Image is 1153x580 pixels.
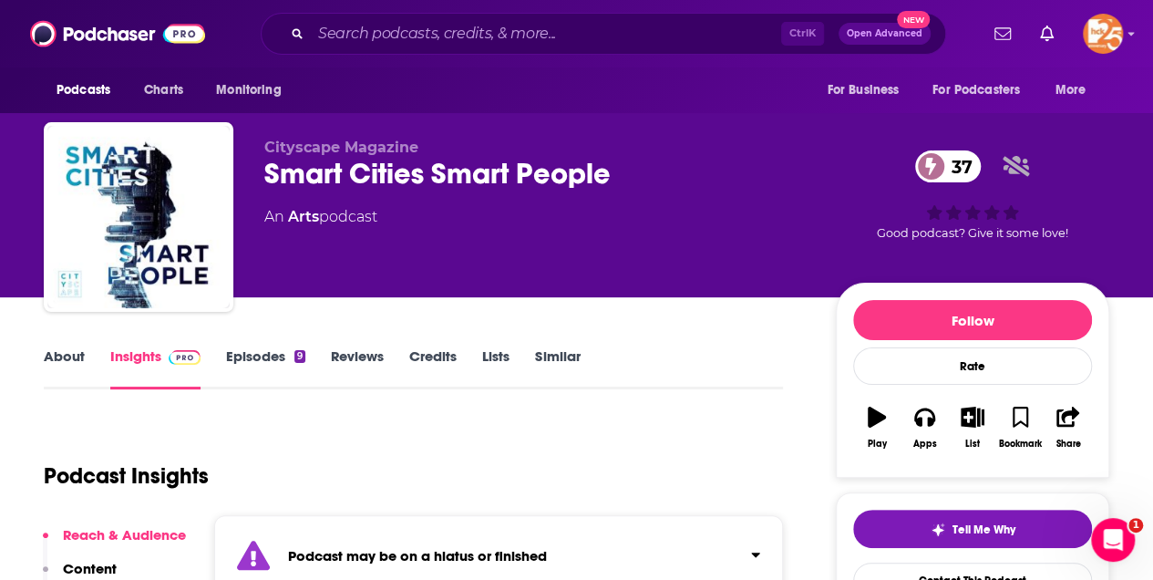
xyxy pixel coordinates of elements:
[216,78,281,103] span: Monitoring
[1083,14,1123,54] button: Show profile menu
[839,23,931,45] button: Open AdvancedNew
[44,73,134,108] button: open menu
[1083,14,1123,54] span: Logged in as kerrifulks
[43,526,186,560] button: Reach & Audience
[913,439,937,450] div: Apps
[44,462,209,490] h1: Podcast Insights
[921,73,1046,108] button: open menu
[1045,395,1092,461] button: Share
[264,139,418,156] span: Cityscape Magazine
[311,19,781,48] input: Search podcasts, credits, & more...
[915,150,982,182] a: 37
[853,395,901,461] button: Play
[1055,439,1080,450] div: Share
[331,347,384,389] a: Reviews
[44,347,85,389] a: About
[264,206,377,228] div: An podcast
[933,150,982,182] span: 37
[57,78,110,103] span: Podcasts
[814,73,921,108] button: open menu
[482,347,510,389] a: Lists
[30,16,205,51] img: Podchaser - Follow, Share and Rate Podcasts
[1033,18,1061,49] a: Show notifications dropdown
[63,560,117,577] p: Content
[47,126,230,308] img: Smart Cities Smart People
[897,11,930,28] span: New
[932,78,1020,103] span: For Podcasters
[996,395,1044,461] button: Bookmark
[853,510,1092,548] button: tell me why sparkleTell Me Why
[952,523,1015,537] span: Tell Me Why
[781,22,824,46] span: Ctrl K
[535,347,580,389] a: Similar
[1091,518,1135,562] iframe: Intercom live chat
[1128,518,1143,533] span: 1
[288,208,319,225] a: Arts
[1043,73,1109,108] button: open menu
[847,29,922,38] span: Open Advanced
[1055,78,1086,103] span: More
[868,439,887,450] div: Play
[110,347,201,389] a: InsightsPodchaser Pro
[987,18,1018,49] a: Show notifications dropdown
[949,395,996,461] button: List
[853,347,1092,385] div: Rate
[63,526,186,544] p: Reach & Audience
[853,300,1092,340] button: Follow
[409,347,457,389] a: Credits
[836,139,1109,252] div: 37Good podcast? Give it some love!
[999,439,1042,450] div: Bookmark
[144,78,183,103] span: Charts
[169,350,201,365] img: Podchaser Pro
[294,350,305,363] div: 9
[965,439,980,450] div: List
[931,523,945,537] img: tell me why sparkle
[261,13,946,55] div: Search podcasts, credits, & more...
[288,547,547,564] strong: Podcast may be on a hiatus or finished
[226,347,305,389] a: Episodes9
[901,395,948,461] button: Apps
[1083,14,1123,54] img: User Profile
[827,78,899,103] span: For Business
[203,73,304,108] button: open menu
[877,226,1068,240] span: Good podcast? Give it some love!
[132,73,194,108] a: Charts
